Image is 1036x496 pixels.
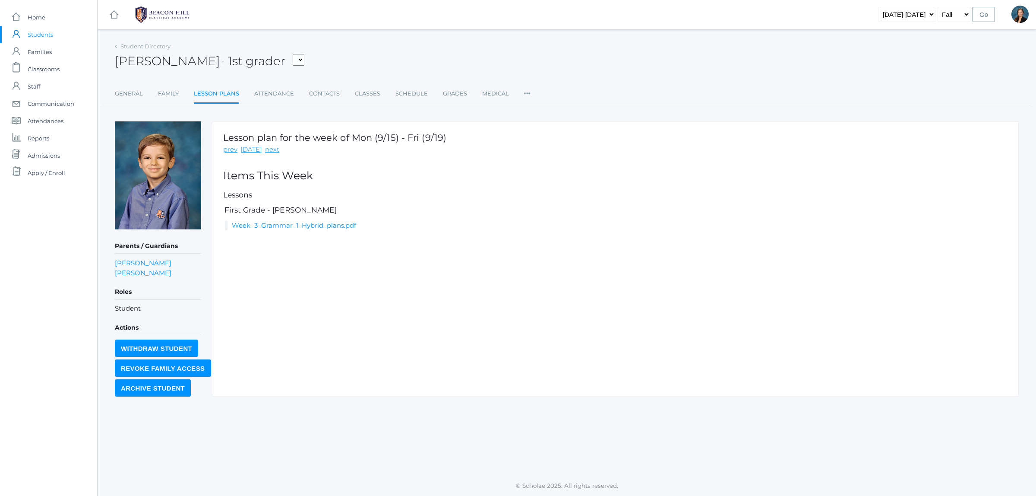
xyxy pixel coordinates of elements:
span: Attendances [28,112,63,130]
img: Noah Smith [115,121,201,229]
h2: [PERSON_NAME] [115,54,304,68]
a: [PERSON_NAME] [115,258,171,268]
input: Archive Student [115,379,191,397]
span: Home [28,9,45,26]
h1: Lesson plan for the week of Mon (9/15) - Fri (9/19) [223,133,446,143]
a: Student Directory [120,43,171,50]
h2: Items This Week [223,170,1008,182]
a: next [265,145,279,155]
p: © Scholae 2025. All rights reserved. [98,481,1036,490]
a: Schedule [395,85,428,102]
a: [PERSON_NAME] [115,268,171,278]
a: Classes [355,85,380,102]
a: prev [223,145,237,155]
a: [DATE] [240,145,262,155]
span: Staff [28,78,40,95]
span: Apply / Enroll [28,164,65,181]
h5: First Grade - [PERSON_NAME] [223,206,1008,214]
span: Admissions [28,147,60,164]
img: BHCALogos-05-308ed15e86a5a0abce9b8dd61676a3503ac9727e845dece92d48e8588c001991.png [130,4,195,25]
span: - 1st grader [220,54,285,68]
a: Medical [482,85,509,102]
a: Contacts [309,85,340,102]
a: Week_3_Grammar_1_Hybrid_plans.pdf [232,221,356,229]
h5: Roles [115,285,201,299]
span: Classrooms [28,60,60,78]
div: Allison Smith [1011,6,1029,23]
a: Attendance [254,85,294,102]
a: Lesson Plans [194,85,239,104]
h5: Actions [115,321,201,335]
span: Families [28,43,52,60]
h5: Parents / Guardians [115,239,201,254]
a: Grades [443,85,467,102]
input: Revoke Family Access [115,359,211,377]
h5: Lessons [223,191,1008,199]
li: Student [115,304,201,314]
span: Reports [28,130,49,147]
span: Communication [28,95,74,112]
input: Go [973,7,995,22]
input: Withdraw Student [115,340,198,357]
a: General [115,85,143,102]
a: Family [158,85,179,102]
span: Students [28,26,53,43]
